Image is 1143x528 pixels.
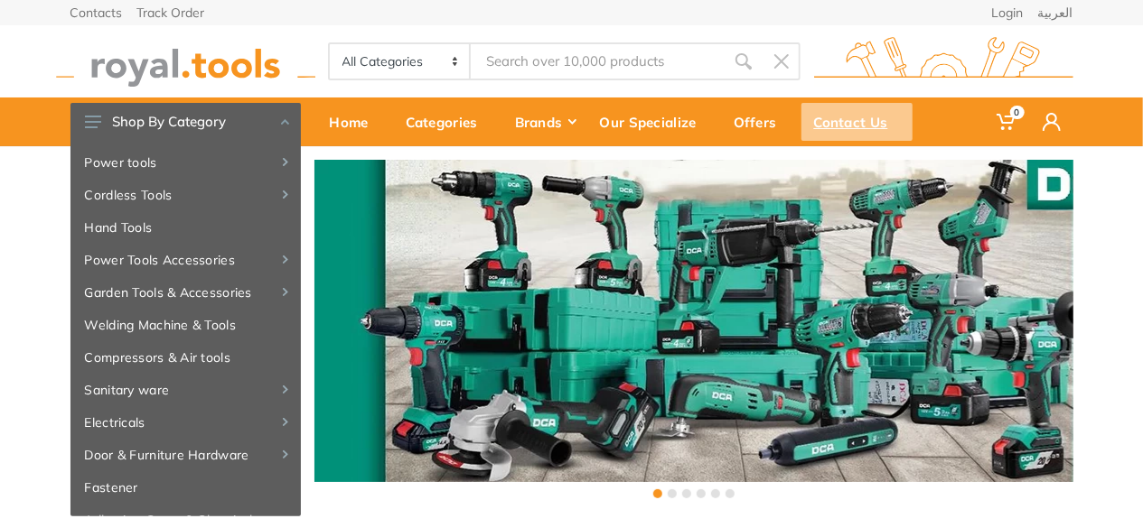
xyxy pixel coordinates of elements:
a: Electricals [70,406,301,439]
a: 0 [984,97,1030,146]
a: Fastener [70,471,301,504]
div: Our Specialize [587,103,721,141]
a: Garden Tools & Accessories [70,276,301,309]
a: Power tools [70,146,301,179]
img: royal.tools Logo [56,37,315,87]
a: Home [317,97,393,146]
div: Categories [393,103,502,141]
div: Brands [502,103,587,141]
a: Offers [721,97,801,146]
a: Welding Machine & Tools [70,309,301,341]
a: Cordless Tools [70,179,301,211]
div: Home [317,103,393,141]
a: Hand Tools [70,211,301,244]
a: Our Specialize [587,97,721,146]
a: Contact Us [801,97,913,146]
a: العربية [1038,6,1073,19]
div: Contact Us [801,103,913,141]
a: Sanitary ware [70,374,301,406]
a: Contacts [70,6,123,19]
a: Track Order [137,6,205,19]
a: Categories [393,97,502,146]
div: Offers [721,103,801,141]
a: Login [992,6,1024,19]
a: Power Tools Accessories [70,244,301,276]
button: Shop By Category [70,103,301,141]
img: royal.tools Logo [814,37,1073,87]
select: Category [330,44,472,79]
a: Compressors & Air tools [70,341,301,374]
span: 0 [1010,106,1025,119]
a: Door & Furniture Hardware [70,439,301,471]
input: Site search [471,42,724,80]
